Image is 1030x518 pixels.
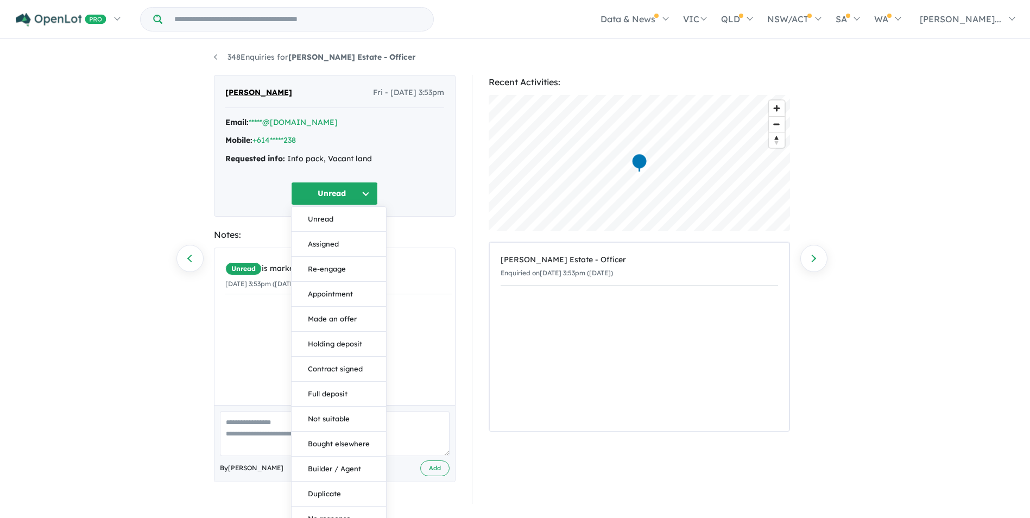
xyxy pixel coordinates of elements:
[769,132,785,148] span: Reset bearing to north
[225,153,444,166] div: Info pack, Vacant land
[214,228,456,242] div: Notes:
[920,14,1001,24] span: [PERSON_NAME]...
[291,182,378,205] button: Unread
[225,280,299,288] small: [DATE] 3:53pm ([DATE])
[225,135,252,145] strong: Mobile:
[420,460,450,476] button: Add
[489,95,790,231] canvas: Map
[225,86,292,99] span: [PERSON_NAME]
[769,117,785,132] span: Zoom out
[769,116,785,132] button: Zoom out
[288,52,415,62] strong: [PERSON_NAME] Estate - Officer
[631,153,647,173] div: Map marker
[16,13,106,27] img: Openlot PRO Logo White
[292,307,386,332] button: Made an offer
[292,457,386,482] button: Builder / Agent
[225,117,249,127] strong: Email:
[292,357,386,382] button: Contract signed
[292,257,386,282] button: Re-engage
[292,407,386,432] button: Not suitable
[292,482,386,507] button: Duplicate
[501,269,613,277] small: Enquiried on [DATE] 3:53pm ([DATE])
[292,332,386,357] button: Holding deposit
[225,154,285,163] strong: Requested info:
[501,254,778,267] div: [PERSON_NAME] Estate - Officer
[225,262,262,275] span: Unread
[214,51,817,64] nav: breadcrumb
[292,207,386,232] button: Unread
[373,86,444,99] span: Fri - [DATE] 3:53pm
[292,382,386,407] button: Full deposit
[769,132,785,148] button: Reset bearing to north
[292,432,386,457] button: Bought elsewhere
[501,248,778,286] a: [PERSON_NAME] Estate - OfficerEnquiried on[DATE] 3:53pm ([DATE])
[220,463,283,473] span: By [PERSON_NAME]
[292,232,386,257] button: Assigned
[165,8,431,31] input: Try estate name, suburb, builder or developer
[489,75,790,90] div: Recent Activities:
[214,52,415,62] a: 348Enquiries for[PERSON_NAME] Estate - Officer
[225,262,452,275] div: is marked.
[292,282,386,307] button: Appointment
[769,100,785,116] button: Zoom in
